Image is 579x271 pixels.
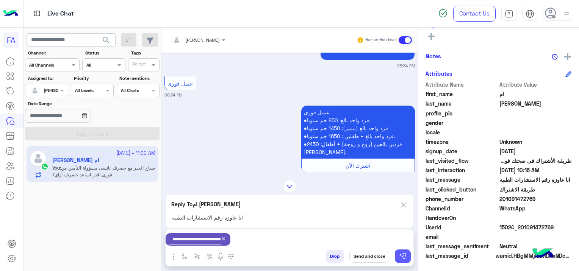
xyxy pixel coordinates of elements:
span: طريقة الاشتراك [499,185,572,193]
img: notes [552,54,558,60]
span: null [499,214,572,222]
img: scroll [399,200,408,210]
img: send voice note [216,252,225,261]
p: 13/10/2025, 8:34 PM [301,106,415,159]
img: defaultAdmin.png [30,85,40,96]
label: Channel: [28,50,79,56]
img: send message [399,252,407,260]
img: spinner [438,9,448,18]
img: Trigger scenario [194,253,200,259]
label: Assigned to: [28,75,67,82]
span: last_interaction [426,166,498,174]
span: locale [426,128,498,136]
span: last_message_id [426,252,494,260]
span: UserId [426,223,498,231]
span: null [499,119,572,127]
img: make a call [228,254,234,260]
img: select flow [182,253,188,259]
span: profile_pic [426,109,498,117]
p: Live Chat [47,9,74,19]
img: add [564,53,571,60]
button: create order [203,250,216,262]
span: [PERSON_NAME] [185,37,220,43]
span: عميل فورى [167,80,193,87]
button: Send and close [349,250,389,263]
span: 2 [499,204,572,212]
span: email [426,233,498,241]
img: hulul-logo.png [530,241,556,267]
img: tab [505,9,513,18]
small: 08:34 PM [164,92,182,98]
button: search [97,33,116,50]
small: Human Handover [365,37,397,43]
span: اشترك الأن [346,162,371,169]
span: 2025-10-12T12:44:35.566Z [499,147,572,155]
p: Reply To ام [PERSON_NAME] [171,200,241,208]
span: last_name [426,100,498,107]
span: مصطفى [499,100,572,107]
span: null [499,128,572,136]
span: ChannelId [426,204,498,212]
h6: Attributes [426,70,452,77]
small: 08:34 PM [397,63,415,69]
span: last_clicked_button [426,185,498,193]
span: search [102,36,111,45]
span: last_message_sentiment [426,242,498,250]
button: Apply Filters [25,127,160,140]
button: Trigger scenario [191,250,203,262]
span: last_message [426,176,498,184]
span: انا عاوزه رقم الاستشارات الطبيه [499,176,572,184]
span: Unknown [499,138,572,146]
div: Select [131,61,146,69]
a: Contact Us [453,6,496,22]
img: send attachment [169,252,178,261]
span: gender [426,119,498,127]
span: signup_date [426,147,498,155]
img: tab [32,9,42,18]
span: 15024_201091472769 [499,223,572,231]
img: Logo [3,6,18,22]
img: scroll [283,180,296,193]
span: phone_number [426,195,498,203]
img: tab [526,9,534,18]
span: HandoverOn [426,214,498,222]
span: Attribute Name [426,81,498,89]
span: 2025-10-14T07:16:25.098Z [499,166,572,174]
h6: Notes [426,53,441,59]
label: Status [85,50,124,56]
label: Priority [74,75,113,82]
label: Date Range [28,100,113,107]
button: select flow [178,250,191,262]
a: tab [501,6,516,22]
span: Attribute Value [499,81,572,89]
label: Note mentions [119,75,158,82]
span: null [499,233,572,241]
button: Drop [326,250,344,263]
img: create order [207,253,213,259]
span: طريقة الأشتراك فى صحتك فورى [499,157,572,165]
span: wamid.HBgMMjAxMDkxNDcyNzY5FQIAEhggQUM1MEI5NDY2NEI3NkRDQUI4RDk3OTI1Nzg5QjRFMDYA [496,252,571,260]
span: ام [499,90,572,98]
label: Tags [131,50,159,56]
span: first_name [426,90,498,98]
span: 201091472769 [499,195,572,203]
span: 0 [499,242,572,250]
img: profile [562,9,571,19]
span: timezone [426,138,498,146]
span: last_visited_flow [426,157,498,165]
div: FA [3,32,19,48]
